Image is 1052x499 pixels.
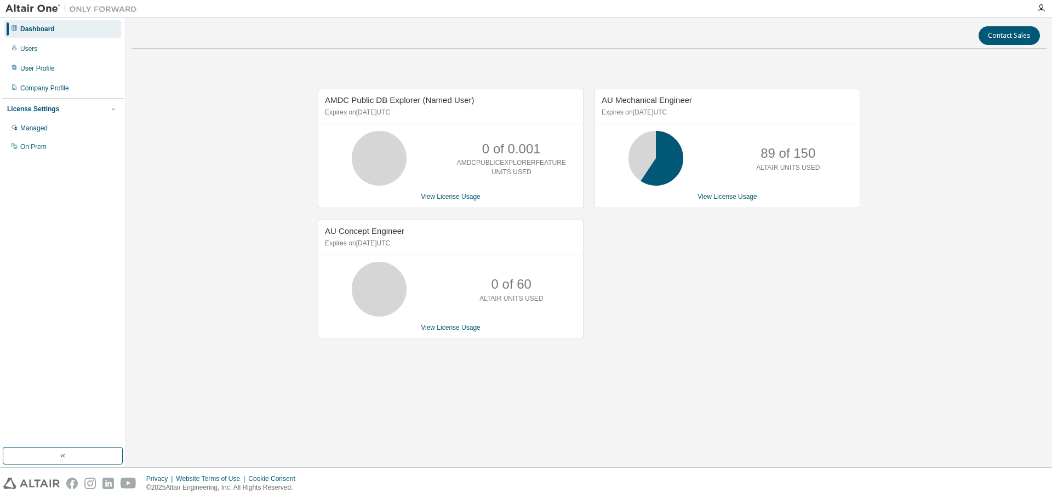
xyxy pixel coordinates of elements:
[5,3,142,14] img: Altair One
[421,324,481,331] a: View License Usage
[176,474,248,483] div: Website Terms of Use
[20,44,37,53] div: Users
[248,474,301,483] div: Cookie Consent
[66,478,78,489] img: facebook.svg
[482,140,541,158] p: 0 of 0.001
[602,95,692,105] span: AU Mechanical Engineer
[3,478,60,489] img: altair_logo.svg
[756,163,820,173] p: ALTAIR UNITS USED
[20,142,47,151] div: On Prem
[457,158,566,177] p: AMDCPUBLICEXPLORERFEATURE UNITS USED
[146,483,302,492] p: © 2025 Altair Engineering, Inc. All Rights Reserved.
[421,193,481,200] a: View License Usage
[979,26,1040,45] button: Contact Sales
[102,478,114,489] img: linkedin.svg
[479,294,543,303] p: ALTAIR UNITS USED
[602,108,850,117] p: Expires on [DATE] UTC
[20,64,55,73] div: User Profile
[325,239,574,248] p: Expires on [DATE] UTC
[84,478,96,489] img: instagram.svg
[20,124,48,133] div: Managed
[697,193,757,200] a: View License Usage
[325,226,404,236] span: AU Concept Engineer
[491,275,531,294] p: 0 of 60
[146,474,176,483] div: Privacy
[761,144,815,163] p: 89 of 150
[325,108,574,117] p: Expires on [DATE] UTC
[121,478,136,489] img: youtube.svg
[20,25,55,33] div: Dashboard
[7,105,59,113] div: License Settings
[325,95,474,105] span: AMDC Public DB Explorer (Named User)
[20,84,69,93] div: Company Profile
